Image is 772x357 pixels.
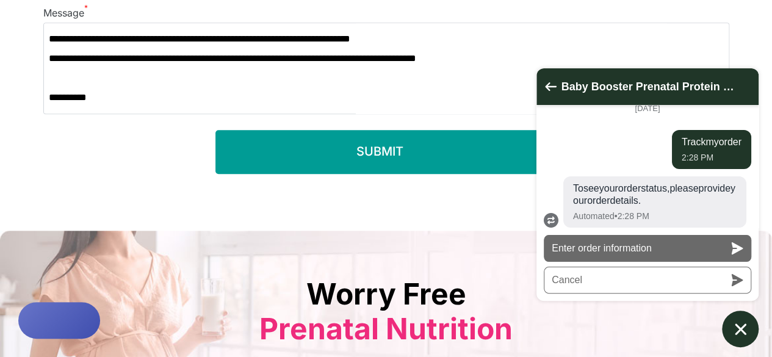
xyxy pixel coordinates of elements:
inbox-online-store-chat: Shopify online store chat [533,68,762,347]
button: Rewards [18,302,100,339]
span: Submit [356,144,403,159]
span: Prenatal Nutrition [259,276,513,347]
font: Worry Free [306,276,466,312]
button: Submit [215,130,545,174]
label: Message [43,5,88,20]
